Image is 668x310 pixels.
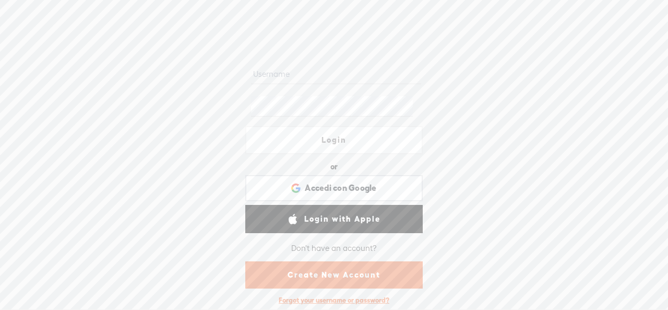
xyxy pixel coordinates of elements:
div: or [330,158,338,175]
a: Login with Apple [245,205,423,233]
a: Create New Account [245,261,423,289]
div: Don't have an account? [291,237,377,259]
input: Username [251,64,421,84]
div: Accedi con Google [245,175,423,201]
a: Login [245,126,423,154]
span: Accedi con Google [305,182,376,193]
div: Forgot your username or password? [273,291,395,310]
